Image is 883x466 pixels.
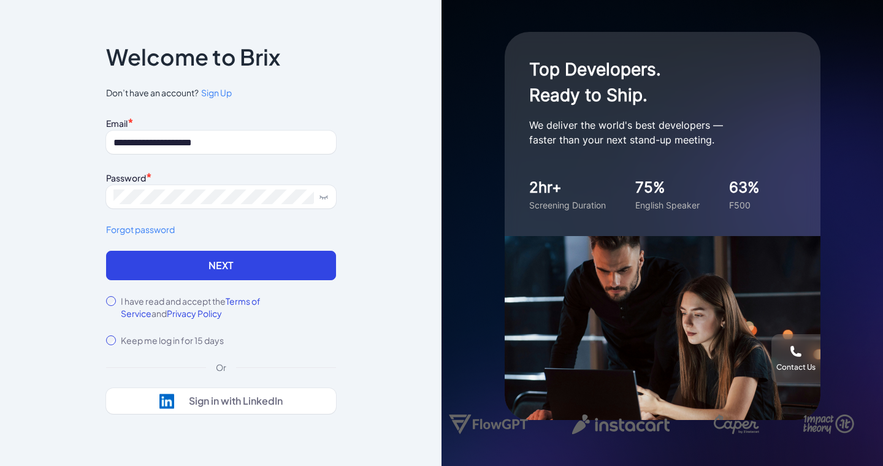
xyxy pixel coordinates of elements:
[121,334,224,346] label: Keep me log in for 15 days
[189,395,283,407] div: Sign in with LinkedIn
[106,388,336,414] button: Sign in with LinkedIn
[106,118,128,129] label: Email
[199,86,232,99] a: Sign Up
[106,251,336,280] button: Next
[529,177,606,199] div: 2hr+
[106,223,336,236] a: Forgot password
[106,47,280,67] p: Welcome to Brix
[201,87,232,98] span: Sign Up
[106,86,336,99] span: Don’t have an account?
[529,56,774,108] h1: Top Developers. Ready to Ship.
[529,199,606,212] div: Screening Duration
[206,361,236,373] div: Or
[776,362,816,372] div: Contact Us
[167,308,222,319] span: Privacy Policy
[729,199,760,212] div: F500
[771,334,820,383] button: Contact Us
[635,177,700,199] div: 75%
[729,177,760,199] div: 63%
[529,118,774,147] p: We deliver the world's best developers — faster than your next stand-up meeting.
[121,295,336,319] label: I have read and accept the and
[106,172,146,183] label: Password
[635,199,700,212] div: English Speaker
